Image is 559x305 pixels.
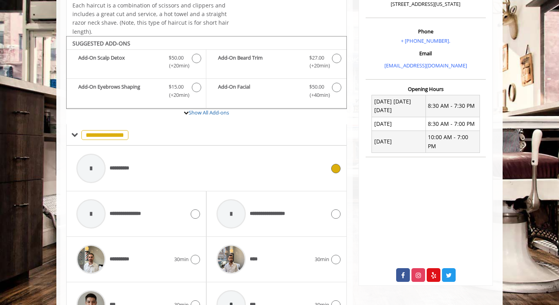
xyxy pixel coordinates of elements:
[384,62,467,69] a: [EMAIL_ADDRESS][DOMAIN_NAME]
[218,83,301,99] b: Add-On Facial
[372,95,426,117] td: [DATE] [DATE] [DATE]
[70,83,202,101] label: Add-On Eyebrows Shaping
[72,2,229,35] span: Each haircut is a combination of scissors and clippers and includes a great cut and service, a ho...
[372,131,426,153] td: [DATE]
[309,83,324,91] span: $50.00
[78,54,161,70] b: Add-On Scalp Detox
[368,51,484,56] h3: Email
[315,255,329,263] span: 30min
[165,62,188,70] span: (+20min )
[305,62,328,70] span: (+20min )
[366,86,486,92] h3: Opening Hours
[426,117,480,131] td: 8:30 AM - 7:00 PM
[210,83,342,101] label: Add-On Facial
[426,131,480,153] td: 10:00 AM - 7:00 PM
[72,40,130,47] b: SUGGESTED ADD-ONS
[169,83,184,91] span: $15.00
[70,54,202,72] label: Add-On Scalp Detox
[309,54,324,62] span: $27.00
[189,109,229,116] a: Show All Add-ons
[401,37,450,44] a: + [PHONE_NUMBER].
[305,91,328,99] span: (+40min )
[426,95,480,117] td: 8:30 AM - 7:30 PM
[169,54,184,62] span: $50.00
[165,91,188,99] span: (+20min )
[368,29,484,34] h3: Phone
[78,83,161,99] b: Add-On Eyebrows Shaping
[210,54,342,72] label: Add-On Beard Trim
[218,54,301,70] b: Add-On Beard Trim
[372,117,426,131] td: [DATE]
[66,36,347,109] div: The Made Man Haircut Add-onS
[174,255,189,263] span: 30min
